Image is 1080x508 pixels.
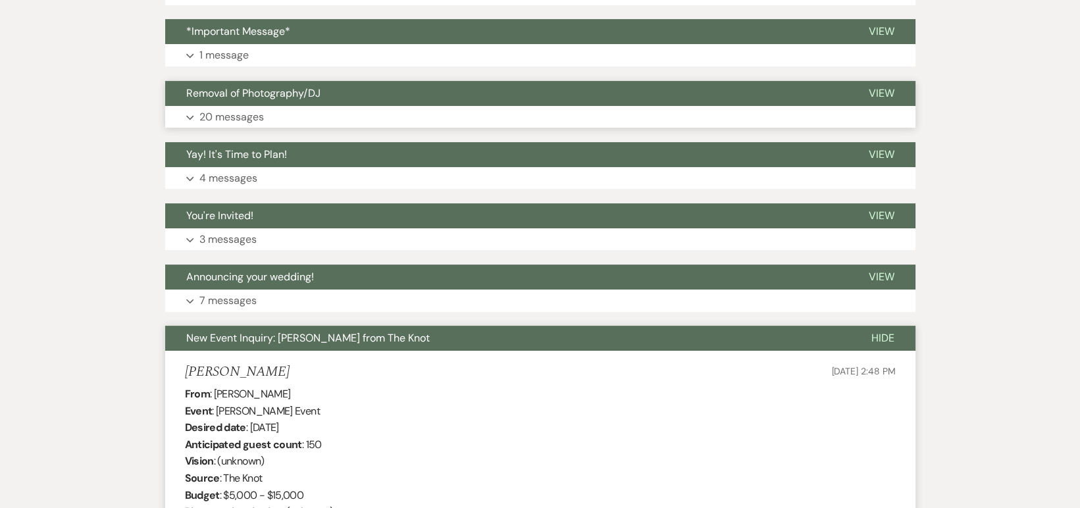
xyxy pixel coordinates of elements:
[869,86,894,100] span: View
[165,326,850,351] button: New Event Inquiry: [PERSON_NAME] from The Knot
[165,19,848,44] button: *Important Message*
[185,404,213,418] b: Event
[165,228,915,251] button: 3 messages
[186,331,430,345] span: New Event Inquiry: [PERSON_NAME] from The Knot
[186,270,314,284] span: Announcing your wedding!
[869,270,894,284] span: View
[165,106,915,128] button: 20 messages
[185,454,214,468] b: Vision
[848,265,915,290] button: View
[165,81,848,106] button: Removal of Photography/DJ
[199,292,257,309] p: 7 messages
[185,420,246,434] b: Desired date
[165,265,848,290] button: Announcing your wedding!
[199,47,249,64] p: 1 message
[185,387,210,401] b: From
[165,44,915,66] button: 1 message
[869,24,894,38] span: View
[850,326,915,351] button: Hide
[848,142,915,167] button: View
[186,209,253,222] span: You're Invited!
[848,203,915,228] button: View
[165,167,915,190] button: 4 messages
[185,364,290,380] h5: [PERSON_NAME]
[869,147,894,161] span: View
[165,142,848,167] button: Yay! It's Time to Plan!
[848,81,915,106] button: View
[199,109,264,126] p: 20 messages
[165,290,915,312] button: 7 messages
[831,365,895,377] span: [DATE] 2:48 PM
[848,19,915,44] button: View
[186,86,321,100] span: Removal of Photography/DJ
[185,488,220,502] b: Budget
[199,231,257,248] p: 3 messages
[869,209,894,222] span: View
[185,438,302,451] b: Anticipated guest count
[871,331,894,345] span: Hide
[199,170,257,187] p: 4 messages
[186,24,290,38] span: *Important Message*
[165,203,848,228] button: You're Invited!
[185,471,220,485] b: Source
[186,147,287,161] span: Yay! It's Time to Plan!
